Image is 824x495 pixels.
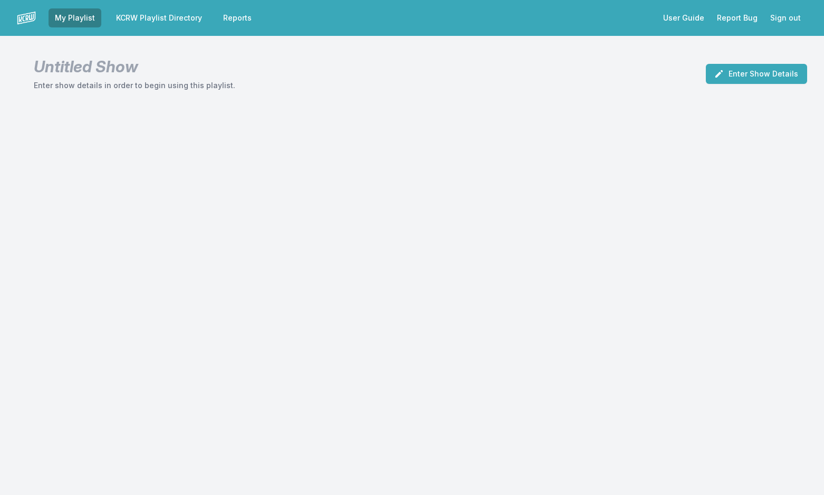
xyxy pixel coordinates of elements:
[657,8,711,27] a: User Guide
[110,8,208,27] a: KCRW Playlist Directory
[711,8,764,27] a: Report Bug
[34,80,235,91] p: Enter show details in order to begin using this playlist.
[764,8,807,27] button: Sign out
[217,8,258,27] a: Reports
[706,64,807,84] button: Enter Show Details
[17,8,36,27] img: logo-white-87cec1fa9cbef997252546196dc51331.png
[34,57,235,76] h1: Untitled Show
[49,8,101,27] a: My Playlist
